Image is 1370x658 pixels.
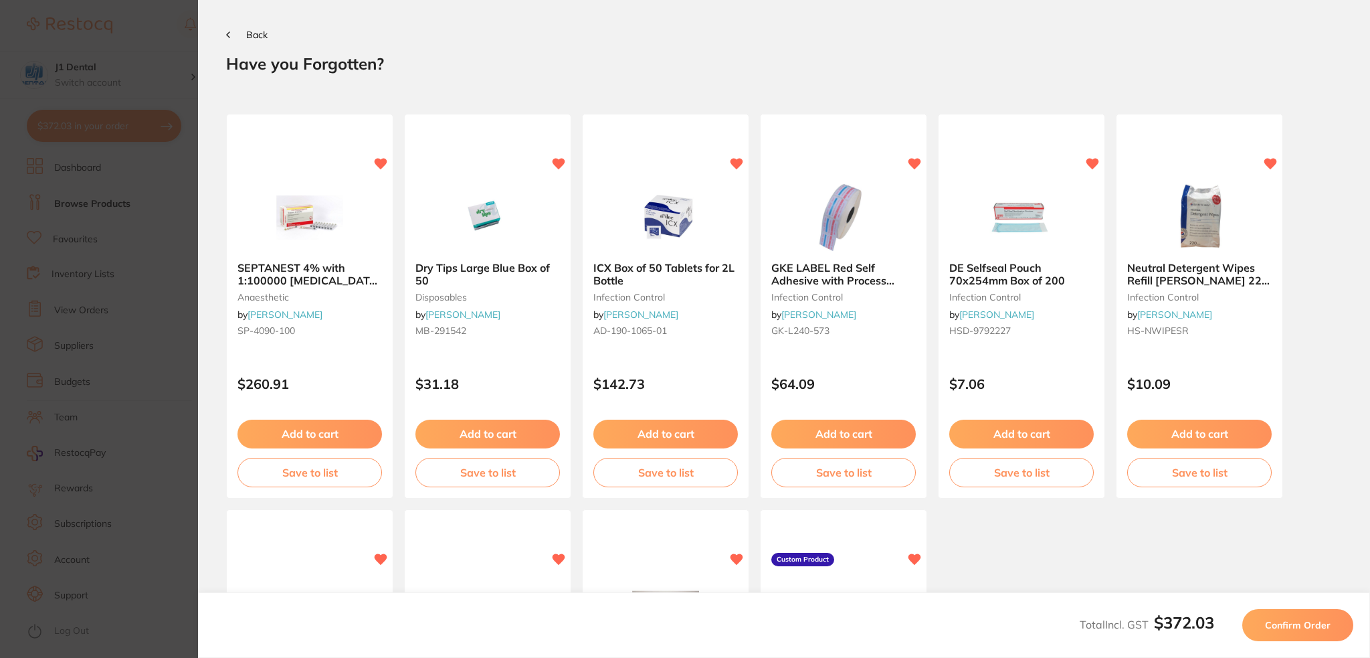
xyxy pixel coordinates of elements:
[444,184,531,251] img: Dry Tips Large Blue Box of 50
[959,309,1034,321] a: [PERSON_NAME]
[949,376,1094,392] p: $7.06
[1127,376,1272,392] p: $10.09
[949,325,1094,336] small: HSD-9792227
[622,580,709,647] img: Saliva Ejector HENRY SCHEIN Clear with Blue Tip 15cm Pk100
[246,29,268,41] span: Back
[593,262,738,286] b: ICX Box of 50 Tablets for 2L Bottle
[949,309,1034,321] span: by
[978,184,1065,251] img: DE Selfseal Pouch 70x254mm Box of 200
[1265,619,1331,631] span: Confirm Order
[415,376,560,392] p: $31.18
[1127,309,1212,321] span: by
[949,262,1094,286] b: DE Selfseal Pouch 70x254mm Box of 200
[1137,309,1212,321] a: [PERSON_NAME]
[771,262,916,286] b: GKE LABEL Red Self Adhesive with Process Indicator x 750
[415,325,560,336] small: MB-291542
[237,376,382,392] p: $260.91
[1242,609,1353,641] button: Confirm Order
[771,325,916,336] small: GK-L240-573
[415,292,560,303] small: disposables
[593,458,738,487] button: Save to list
[771,458,916,487] button: Save to list
[1156,184,1243,251] img: Neutral Detergent Wipes Refill HENRY SCHEIN 220 pack
[1127,292,1272,303] small: infection control
[415,309,500,321] span: by
[771,309,856,321] span: by
[266,580,353,647] img: FILTEK SUPREME FLOWABLE A2 Syringe 2 x 2g
[237,325,382,336] small: SP-4090-100
[949,420,1094,448] button: Add to cart
[781,309,856,321] a: [PERSON_NAME]
[771,553,834,566] label: Custom Product
[248,309,322,321] a: [PERSON_NAME]
[593,292,738,303] small: infection control
[771,420,916,448] button: Add to cart
[1080,618,1214,631] span: Total Incl. GST
[237,458,382,487] button: Save to list
[415,262,560,286] b: Dry Tips Large Blue Box of 50
[1127,262,1272,286] b: Neutral Detergent Wipes Refill HENRY SCHEIN 220 pack
[237,292,382,303] small: anaesthetic
[1127,458,1272,487] button: Save to list
[1154,612,1214,633] b: $372.03
[226,29,268,40] button: Back
[622,184,709,251] img: ICX Box of 50 Tablets for 2L Bottle
[237,420,382,448] button: Add to cart
[800,580,887,647] img: SIGMA QUICK PLT A2(Estelite Composite Capsules A2)
[593,376,738,392] p: $142.73
[593,420,738,448] button: Add to cart
[949,292,1094,303] small: infection control
[237,309,322,321] span: by
[415,420,560,448] button: Add to cart
[444,580,531,647] img: Mask HENRY SCHEIN Procedure Level 2 Earloop Blue Box 50
[266,184,353,251] img: SEPTANEST 4% with 1:100000 adrenalin 2.2ml 2xBox 50 GOLD
[593,309,678,321] span: by
[771,376,916,392] p: $64.09
[226,54,1342,74] h2: Have you Forgotten?
[949,458,1094,487] button: Save to list
[771,292,916,303] small: infection control
[425,309,500,321] a: [PERSON_NAME]
[593,325,738,336] small: AD-190-1065-01
[415,458,560,487] button: Save to list
[237,262,382,286] b: SEPTANEST 4% with 1:100000 adrenalin 2.2ml 2xBox 50 GOLD
[1127,420,1272,448] button: Add to cart
[800,184,887,251] img: GKE LABEL Red Self Adhesive with Process Indicator x 750
[603,309,678,321] a: [PERSON_NAME]
[1127,325,1272,336] small: HS-NWIPESR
